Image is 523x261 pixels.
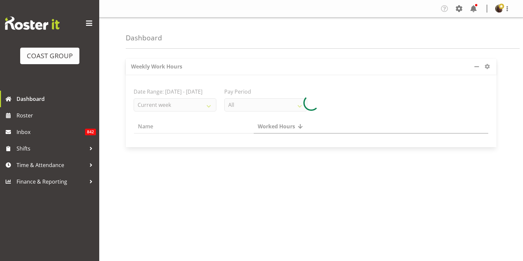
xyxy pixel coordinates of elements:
img: dane-botherwayfe4591eb3472f9d4098efc7e1451176c.png [495,5,503,13]
span: Finance & Reporting [17,177,86,187]
div: COAST GROUP [27,51,73,61]
span: Dashboard [17,94,96,104]
span: 842 [85,129,96,135]
span: Inbox [17,127,85,137]
img: Rosterit website logo [5,17,60,30]
span: Time & Attendance [17,160,86,170]
span: Roster [17,110,96,120]
span: Shifts [17,144,86,153]
h4: Dashboard [126,34,162,42]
